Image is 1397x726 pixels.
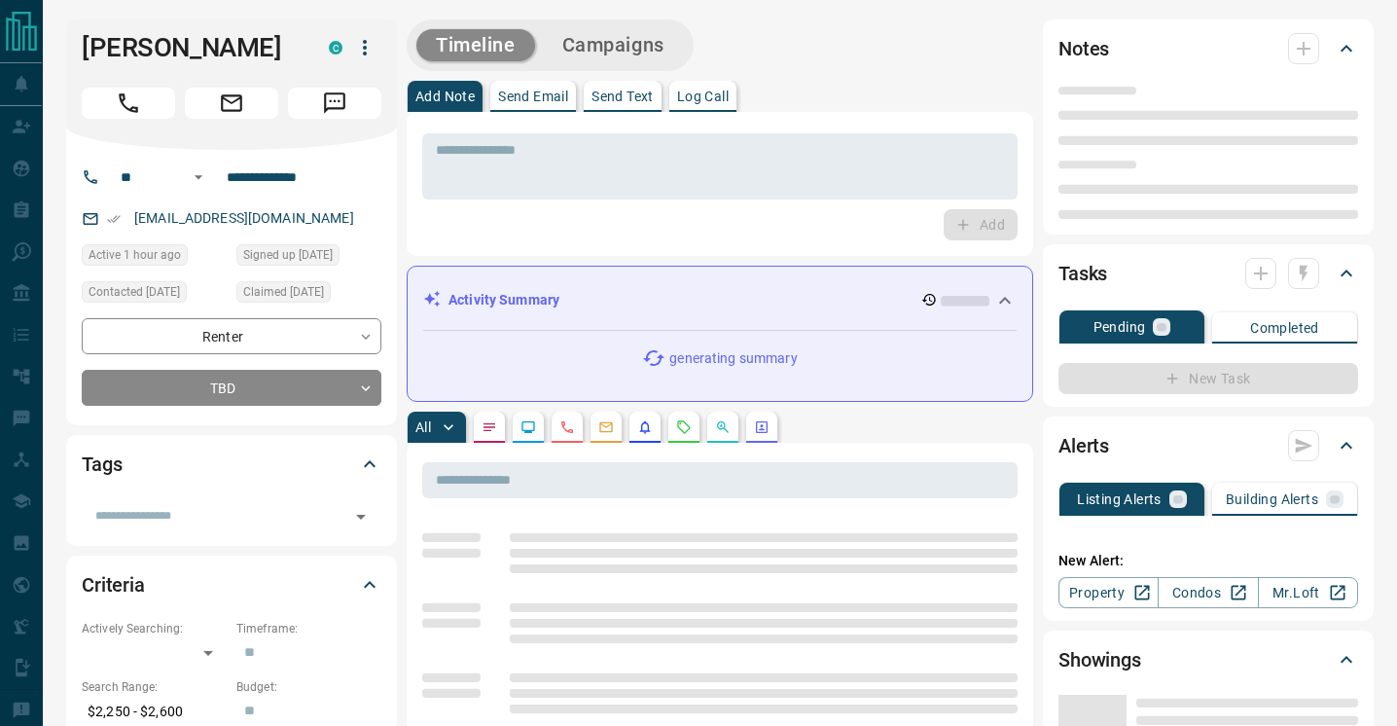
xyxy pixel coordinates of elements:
div: Renter [82,318,381,354]
svg: Calls [559,419,575,435]
span: Active 1 hour ago [89,245,181,265]
div: Notes [1058,25,1358,72]
p: Listing Alerts [1077,492,1162,506]
div: Thu Sep 25 2025 [82,281,227,309]
p: Search Range: [82,678,227,696]
button: Open [347,503,375,530]
div: Activity Summary [423,282,1017,318]
svg: Requests [676,419,692,435]
p: Completed [1250,321,1319,335]
p: Add Note [415,90,475,103]
span: Signed up [DATE] [243,245,333,265]
h2: Showings [1058,644,1141,675]
svg: Opportunities [715,419,731,435]
span: Claimed [DATE] [243,282,324,302]
div: Showings [1058,636,1358,683]
div: Thu Sep 25 2025 [236,281,381,309]
p: Pending [1093,320,1146,334]
h2: Alerts [1058,430,1109,461]
button: Campaigns [543,29,684,61]
div: Tasks [1058,250,1358,297]
p: Building Alerts [1226,492,1318,506]
button: Timeline [416,29,535,61]
div: Sun Oct 12 2025 [82,244,227,272]
span: Contacted [DATE] [89,282,180,302]
p: Budget: [236,678,381,696]
div: condos.ca [329,41,342,54]
h2: Tags [82,449,122,480]
p: New Alert: [1058,551,1358,571]
a: Property [1058,577,1159,608]
p: Activity Summary [448,290,559,310]
p: Log Call [677,90,729,103]
span: Message [288,88,381,119]
a: Condos [1158,577,1258,608]
div: TBD [82,370,381,406]
a: Mr.Loft [1258,577,1358,608]
h1: [PERSON_NAME] [82,32,300,63]
svg: Lead Browsing Activity [520,419,536,435]
span: Call [82,88,175,119]
svg: Emails [598,419,614,435]
h2: Criteria [82,569,145,600]
p: Send Email [498,90,568,103]
p: All [415,420,431,434]
p: Actively Searching: [82,620,227,637]
div: Criteria [82,562,381,608]
a: [EMAIL_ADDRESS][DOMAIN_NAME] [134,210,354,226]
svg: Listing Alerts [637,419,653,435]
h2: Notes [1058,33,1109,64]
h2: Tasks [1058,258,1107,289]
div: Tags [82,441,381,488]
svg: Notes [482,419,497,435]
p: Timeframe: [236,620,381,637]
p: Send Text [591,90,654,103]
div: Thu Sep 25 2025 [236,244,381,272]
svg: Agent Actions [754,419,770,435]
p: generating summary [669,348,797,369]
svg: Email Verified [107,212,121,226]
button: Open [187,165,210,189]
span: Email [185,88,278,119]
div: Alerts [1058,422,1358,469]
